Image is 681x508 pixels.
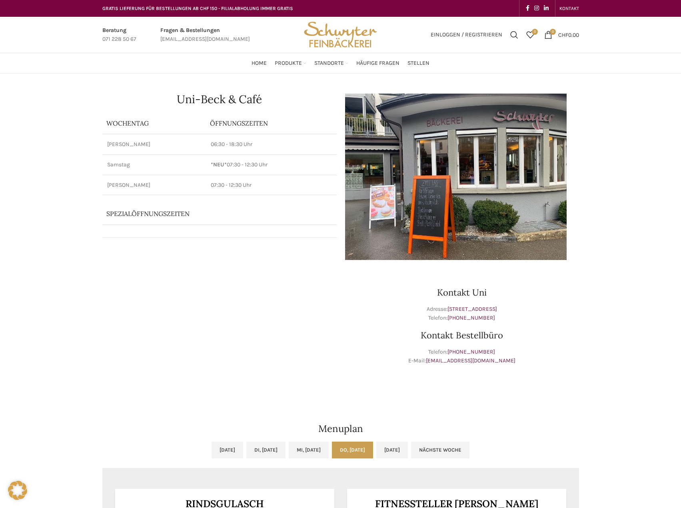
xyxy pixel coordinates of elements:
[107,161,202,169] p: Samstag
[356,55,399,71] a: Häufige Fragen
[211,181,332,189] p: 07:30 - 12:30 Uhr
[506,27,522,43] a: Suchen
[522,27,538,43] a: 0
[301,17,379,53] img: Bäckerei Schwyter
[407,55,429,71] a: Stellen
[356,60,399,67] span: Häufige Fragen
[532,29,538,35] span: 0
[407,60,429,67] span: Stellen
[252,55,267,71] a: Home
[102,26,136,44] a: Infobox link
[314,55,348,71] a: Standorte
[98,55,583,71] div: Main navigation
[345,305,579,323] p: Adresse: Telefon:
[210,119,332,128] p: ÖFFNUNGSZEITEN
[426,357,515,364] a: [EMAIL_ADDRESS][DOMAIN_NAME]
[345,331,579,340] h3: Kontakt Bestellbüro
[345,348,579,366] p: Telefon: E-Mail:
[345,288,579,297] h3: Kontakt Uni
[275,60,302,67] span: Produkte
[376,442,408,458] a: [DATE]
[558,31,568,38] span: CHF
[102,94,337,105] h1: Uni-Beck & Café
[523,3,532,14] a: Facebook social link
[102,268,337,388] iframe: schwyter bäckerei dufourstrasse
[431,32,502,38] span: Einloggen / Registrieren
[559,6,579,11] span: KONTAKT
[102,6,293,11] span: GRATIS LIEFERUNG FÜR BESTELLUNGEN AB CHF 150 - FILIALABHOLUNG IMMER GRATIS
[332,442,373,458] a: Do, [DATE]
[558,31,579,38] bdi: 0.00
[211,161,332,169] p: 07:30 - 12:30 Uhr
[314,60,344,67] span: Standorte
[252,60,267,67] span: Home
[106,209,310,218] p: Spezialöffnungszeiten
[107,140,202,148] p: [PERSON_NAME]
[289,442,329,458] a: Mi, [DATE]
[522,27,538,43] div: Meine Wunschliste
[447,314,495,321] a: [PHONE_NUMBER]
[559,0,579,16] a: KONTAKT
[427,27,506,43] a: Einloggen / Registrieren
[411,442,469,458] a: Nächste Woche
[447,348,495,355] a: [PHONE_NUMBER]
[107,181,202,189] p: [PERSON_NAME]
[106,119,202,128] p: Wochentag
[550,29,556,35] span: 0
[211,140,332,148] p: 06:30 - 18:30 Uhr
[555,0,583,16] div: Secondary navigation
[212,442,243,458] a: [DATE]
[160,26,250,44] a: Infobox link
[102,424,579,434] h2: Menuplan
[447,306,497,312] a: [STREET_ADDRESS]
[246,442,286,458] a: Di, [DATE]
[275,55,306,71] a: Produkte
[541,3,551,14] a: Linkedin social link
[301,31,379,38] a: Site logo
[540,27,583,43] a: 0 CHF0.00
[532,3,541,14] a: Instagram social link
